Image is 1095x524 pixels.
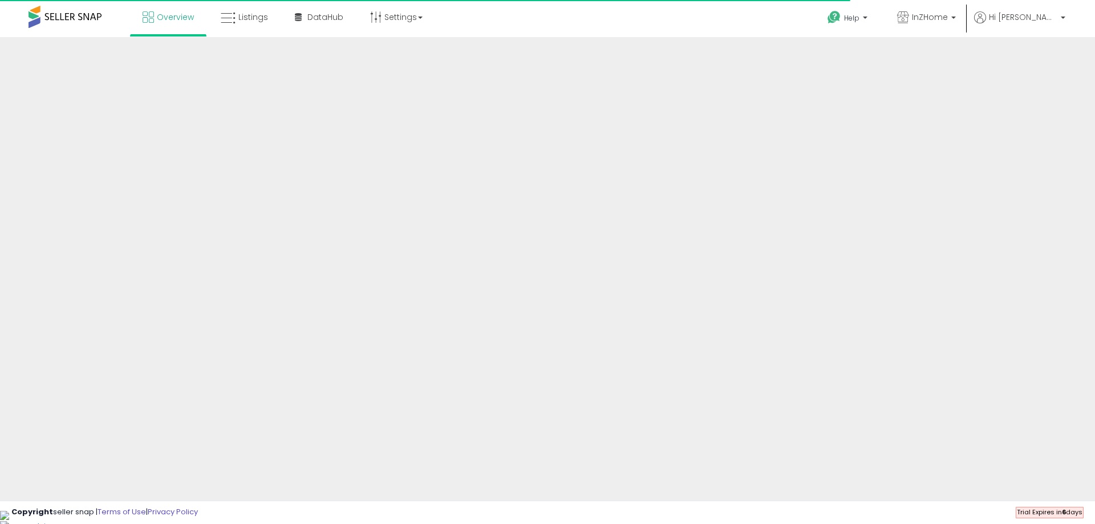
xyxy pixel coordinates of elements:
[818,2,879,37] a: Help
[307,11,343,23] span: DataHub
[148,506,198,517] a: Privacy Policy
[912,11,948,23] span: InZHome
[157,11,194,23] span: Overview
[974,11,1065,37] a: Hi [PERSON_NAME]
[238,11,268,23] span: Listings
[11,506,53,517] strong: Copyright
[827,10,841,25] i: Get Help
[98,506,146,517] a: Terms of Use
[989,11,1057,23] span: Hi [PERSON_NAME]
[844,13,859,23] span: Help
